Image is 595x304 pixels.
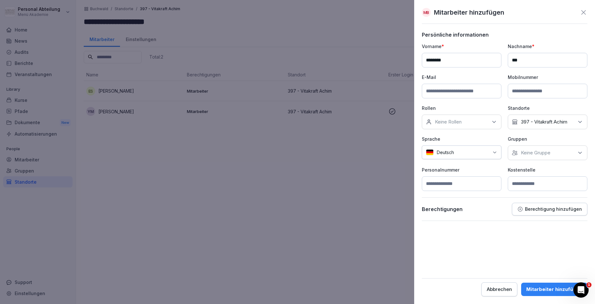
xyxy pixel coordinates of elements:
[526,286,582,293] div: Mitarbeiter hinzufügen
[74,10,87,23] img: Profile image for Ziar
[82,215,109,219] span: Nachrichten
[521,150,550,156] p: Keine Gruppe
[512,203,587,216] button: Berechtigung hinzufügen
[422,206,463,212] p: Berechtigungen
[422,74,501,81] p: E-Mail
[13,91,106,98] div: Sende uns eine Nachricht
[6,86,121,117] div: Sende uns eine NachrichtWir antworten in der Regel in ein paar Minuten
[25,215,39,219] span: Home
[422,8,431,17] div: MB
[13,12,50,21] img: logo
[481,282,517,296] button: Abbrechen
[422,166,501,173] p: Personalnummer
[13,98,106,111] div: Wir antworten in der Regel in ein paar Minuten
[508,166,587,173] p: Kostenstelle
[573,282,589,298] iframe: Intercom live chat
[422,32,587,38] p: Persönliche informationen
[422,145,501,159] div: Deutsch
[13,56,115,78] p: Wie können wir helfen?
[422,136,501,142] p: Sprache
[110,10,121,22] div: Schließen
[13,125,107,132] div: Besuchen Sie unsere Webseite
[525,207,582,212] p: Berechtigung hinzufügen
[13,45,115,56] p: Hi Personal 👋
[521,283,587,296] button: Mitarbeiter hinzufügen
[422,43,501,50] p: Vorname
[508,43,587,50] p: Nachname
[426,149,434,155] img: de.svg
[508,74,587,81] p: Mobilnummer
[62,10,75,23] img: Profile image for Deniz
[435,119,462,125] p: Keine Rollen
[422,105,501,111] p: Rollen
[508,105,587,111] p: Standorte
[586,282,591,287] span: 1
[87,10,99,23] img: Profile image for Miriam
[64,199,127,224] button: Nachrichten
[487,286,512,293] div: Abbrechen
[9,123,118,134] a: Besuchen Sie unsere Webseite
[434,8,504,17] p: Mitarbeiter hinzufügen
[521,119,567,125] p: 397 - Vitakraft Achim
[508,136,587,142] p: Gruppen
